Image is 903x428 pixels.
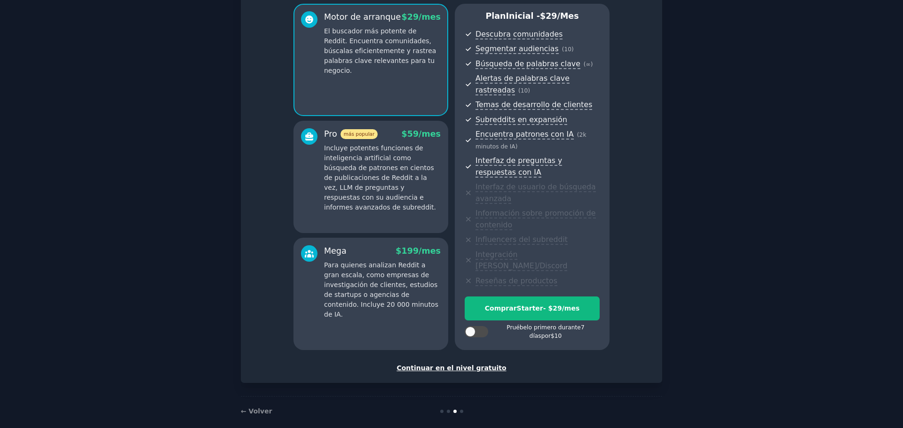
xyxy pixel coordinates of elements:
font: Interfaz de preguntas y respuestas con IA [475,156,562,177]
font: 199 [402,246,419,256]
font: $ [402,129,407,139]
font: El buscador más potente de Reddit. Encuentra comunidades, búscalas eficientemente y rastrea palab... [324,27,436,74]
font: $ [402,12,407,22]
font: Motor de arranque [324,12,401,22]
button: ComprarStarter- $29/mes [465,296,600,320]
font: por [541,333,551,339]
font: ( [518,87,521,94]
font: Plan [485,11,506,21]
font: Continuar en el nivel gratuito [396,364,506,372]
font: Segmentar audiencias [475,44,559,53]
font: 29 [407,12,419,22]
font: $ [540,11,546,21]
font: ) [515,143,518,150]
font: 29 [553,304,562,312]
font: 10 [564,46,571,53]
font: Comprar [485,304,517,312]
font: /mes [419,129,441,139]
font: Alertas de palabras clave rastreadas [475,74,570,94]
font: Pro [324,129,337,139]
font: Influencers del subreddit [475,235,568,244]
font: ) [591,61,593,68]
font: /mes [419,12,441,22]
font: Reseñas de productos [475,276,557,285]
font: Temas de desarrollo de clientes [475,100,592,109]
font: 7 días [530,324,585,339]
font: ( [562,46,564,53]
font: $10 [551,333,562,339]
font: Mega [324,246,347,256]
font: /mes [562,304,580,312]
font: Encuentra patrones con IA [475,130,574,139]
font: 2k minutos de IA [475,132,586,150]
a: ← Volver [241,407,272,415]
font: 10 [521,87,528,94]
font: ) [571,46,574,53]
font: - $ [543,304,553,312]
font: más popular [344,131,375,137]
font: $ [396,246,401,256]
font: Inicial - [506,11,540,21]
font: Starter [517,304,543,312]
font: Subreddits en expansión [475,115,567,124]
font: Interfaz de usuario de búsqueda avanzada [475,182,596,203]
font: ( [584,61,586,68]
font: Información sobre promoción de contenido [475,209,595,229]
font: Búsqueda de palabras clave [475,59,580,68]
font: Para quienes analizan Reddit a gran escala, como empresas de investigación de clientes, estudios ... [324,261,438,318]
font: /mes [419,246,441,256]
font: ∞ [586,61,591,68]
font: Pruébelo primero durante [507,324,581,331]
font: Integración [PERSON_NAME]/Discord [475,250,567,271]
font: ( [577,132,579,138]
font: Incluye potentes funciones de inteligencia artificial como búsqueda de patrones en cientos de pub... [324,144,436,211]
font: 29 [546,11,557,21]
font: /mes [557,11,579,21]
font: 59 [407,129,419,139]
font: Descubra comunidades [475,30,562,39]
font: ) [528,87,530,94]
